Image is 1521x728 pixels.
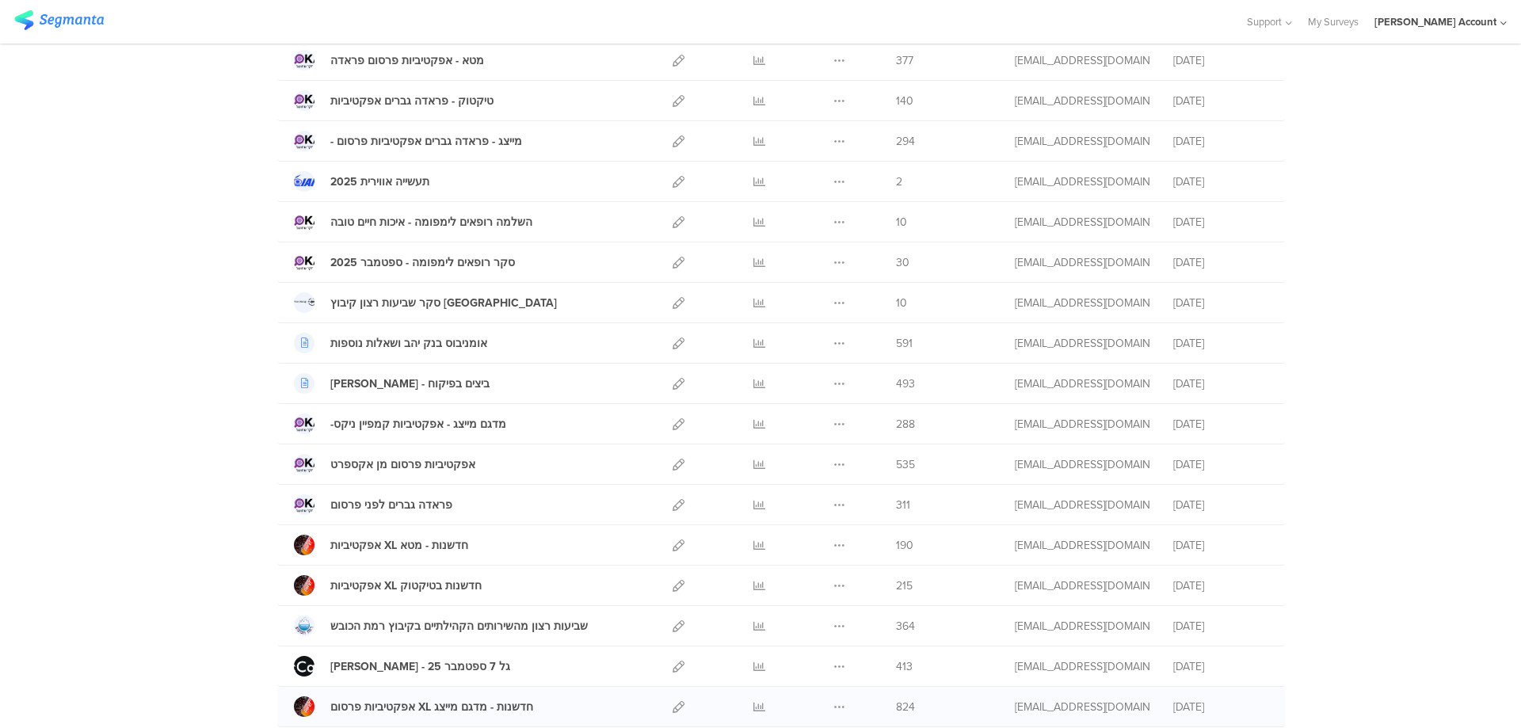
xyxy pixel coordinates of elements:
[1015,295,1149,311] div: miri@miridikman.co.il
[1173,295,1268,311] div: [DATE]
[1015,577,1149,594] div: miri@miridikman.co.il
[1173,658,1268,675] div: [DATE]
[330,335,487,352] div: אומניבוס בנק יהב ושאלות נוספות
[330,618,588,635] div: שביעות רצון מהשירותים הקהילתיים בקיבוץ רמת הכובש
[896,254,909,271] span: 30
[896,497,910,513] span: 311
[1015,456,1149,473] div: miri@miridikman.co.il
[1015,658,1149,675] div: miri@miridikman.co.il
[1173,537,1268,554] div: [DATE]
[1015,93,1149,109] div: miri@miridikman.co.il
[294,333,487,353] a: אומניבוס בנק יהב ושאלות נוספות
[896,537,913,554] span: 190
[1173,173,1268,190] div: [DATE]
[1015,133,1149,150] div: miri@miridikman.co.il
[896,173,902,190] span: 2
[1173,416,1268,433] div: [DATE]
[330,52,484,69] div: מטא - אפקטיביות פרסום פראדה
[1015,416,1149,433] div: miri@miridikman.co.il
[330,254,515,271] div: סקר רופאים לימפומה - ספטמבר 2025
[294,696,533,717] a: אפקטיביות פרסום XL חדשנות - מדגם מייצג
[330,577,482,594] div: אפקטיביות XL חדשנות בטיקטוק
[330,699,533,715] div: אפקטיביות פרסום XL חדשנות - מדגם מייצג
[294,616,588,636] a: שביעות רצון מהשירותים הקהילתיים בקיבוץ רמת הכובש
[330,537,468,554] div: אפקטיביות XL חדשנות - מטא
[294,252,515,273] a: סקר רופאים לימפומה - ספטמבר 2025
[294,454,475,475] a: אפקטיביות פרסום מן אקספרט
[330,456,475,473] div: אפקטיביות פרסום מן אקספרט
[294,535,468,555] a: אפקטיביות XL חדשנות - מטא
[330,295,557,311] div: סקר שביעות רצון קיבוץ כנרת
[1015,618,1149,635] div: miri@miridikman.co.il
[1173,577,1268,594] div: [DATE]
[294,50,484,71] a: מטא - אפקטיביות פרסום פראדה
[896,52,913,69] span: 377
[1374,14,1496,29] div: [PERSON_NAME] Account
[294,414,506,434] a: -מדגם מייצג - אפקטיביות קמפיין ניקס
[294,171,429,192] a: תעשייה אווירית 2025
[330,416,506,433] div: -מדגם מייצג - אפקטיביות קמפיין ניקס
[1015,254,1149,271] div: miri@miridikman.co.il
[1173,335,1268,352] div: [DATE]
[896,699,915,715] span: 824
[1015,497,1149,513] div: miri@miridikman.co.il
[896,133,915,150] span: 294
[1015,699,1149,715] div: miri@miridikman.co.il
[14,10,104,30] img: segmanta logo
[1173,699,1268,715] div: [DATE]
[1015,537,1149,554] div: miri@miridikman.co.il
[1015,52,1149,69] div: miri@miridikman.co.il
[294,494,452,515] a: פראדה גברים לפני פרסום
[1173,52,1268,69] div: [DATE]
[896,295,907,311] span: 10
[1015,375,1149,392] div: miri@miridikman.co.il
[330,497,452,513] div: פראדה גברים לפני פרסום
[896,416,915,433] span: 288
[1015,173,1149,190] div: miri@miridikman.co.il
[294,575,482,596] a: אפקטיביות XL חדשנות בטיקטוק
[896,93,913,109] span: 140
[294,373,490,394] a: [PERSON_NAME] - ביצים בפיקוח
[330,375,490,392] div: אסף פינק - ביצים בפיקוח
[294,656,510,677] a: [PERSON_NAME] - גל 7 ספטמבר 25
[330,133,522,150] div: - מייצג - פראדה גברים אפקטיביות פרסום
[294,90,494,111] a: טיקטוק - פראדה גברים אפקטיביות
[330,93,494,109] div: טיקטוק - פראדה גברים אפקטיביות
[896,577,913,594] span: 215
[294,212,532,232] a: השלמה רופאים לימפומה - איכות חיים טובה
[1173,375,1268,392] div: [DATE]
[1173,93,1268,109] div: [DATE]
[294,292,557,313] a: סקר שביעות רצון קיבוץ [GEOGRAPHIC_DATA]
[896,335,913,352] span: 591
[896,456,915,473] span: 535
[896,618,915,635] span: 364
[896,375,915,392] span: 493
[1173,497,1268,513] div: [DATE]
[896,658,913,675] span: 413
[896,214,907,231] span: 10
[1247,14,1282,29] span: Support
[1173,133,1268,150] div: [DATE]
[1015,335,1149,352] div: miri@miridikman.co.il
[330,214,532,231] div: השלמה רופאים לימפומה - איכות חיים טובה
[1173,214,1268,231] div: [DATE]
[1173,456,1268,473] div: [DATE]
[294,131,522,151] a: - מייצג - פראדה גברים אפקטיביות פרסום
[330,173,429,190] div: תעשייה אווירית 2025
[1173,618,1268,635] div: [DATE]
[1015,214,1149,231] div: miri@miridikman.co.il
[330,658,510,675] div: סקר מקאן - גל 7 ספטמבר 25
[1173,254,1268,271] div: [DATE]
